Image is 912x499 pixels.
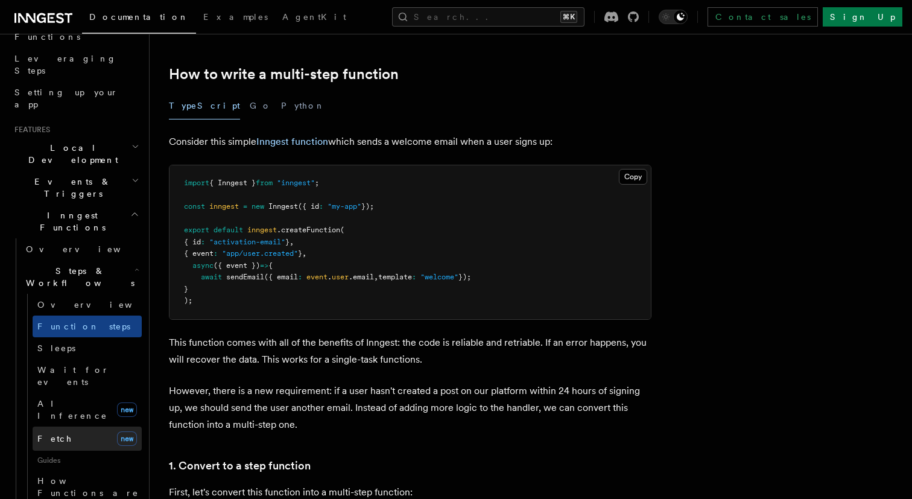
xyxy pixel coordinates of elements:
span: ({ email [264,273,298,281]
button: Copy [619,169,647,185]
span: sendEmail [226,273,264,281]
span: Guides [33,451,142,470]
button: Steps & Workflows [21,260,142,294]
span: . [328,273,332,281]
span: Function steps [37,322,130,331]
span: : [412,273,416,281]
span: , [302,249,306,258]
a: Sleeps [33,337,142,359]
span: await [201,273,222,281]
span: : [298,273,302,281]
span: Local Development [10,142,131,166]
span: event [306,273,328,281]
span: , [290,238,294,246]
p: This function comes with all of the benefits of Inngest: the code is reliable and retriable. If a... [169,334,651,368]
a: Function steps [33,316,142,337]
span: "inngest" [277,179,315,187]
button: Events & Triggers [10,171,142,205]
span: Inngest Functions [10,209,130,234]
span: Overview [26,244,150,254]
span: Steps & Workflows [21,265,135,289]
kbd: ⌘K [560,11,577,23]
span: : [214,249,218,258]
span: "app/user.created" [222,249,298,258]
span: Events & Triggers [10,176,131,200]
a: How to write a multi-step function [169,66,399,83]
span: { id [184,238,201,246]
span: new [117,402,137,417]
span: ; [315,179,319,187]
span: }); [458,273,471,281]
span: Fetch [37,434,72,443]
span: from [256,179,273,187]
span: , [374,273,378,281]
a: Overview [33,294,142,316]
a: Setting up your app [10,81,142,115]
button: Go [250,92,271,119]
a: Sign Up [823,7,902,27]
a: Examples [196,4,275,33]
span: Setting up your app [14,87,118,109]
a: AI Inferencenew [33,393,142,427]
span: "my-app" [328,202,361,211]
span: ({ id [298,202,319,211]
span: => [260,261,268,270]
span: = [243,202,247,211]
button: TypeScript [169,92,240,119]
button: Inngest Functions [10,205,142,238]
span: } [298,249,302,258]
span: "welcome" [420,273,458,281]
button: Python [281,92,325,119]
span: new [117,431,137,446]
a: 1. Convert to a step function [169,457,311,474]
span: AgentKit [282,12,346,22]
span: const [184,202,205,211]
span: export [184,226,209,234]
span: Features [10,125,50,135]
span: AI Inference [37,399,107,421]
span: } [285,238,290,246]
p: Consider this simple which sends a welcome email when a user signs up: [169,133,651,150]
span: : [201,238,205,246]
a: Contact sales [708,7,818,27]
span: { Inngest } [209,179,256,187]
button: Local Development [10,137,142,171]
span: new [252,202,264,211]
a: Leveraging Steps [10,48,142,81]
span: default [214,226,243,234]
span: user [332,273,349,281]
span: .email [349,273,374,281]
span: Leveraging Steps [14,54,116,75]
span: Sleeps [37,343,75,353]
span: Inngest [268,202,298,211]
a: Fetchnew [33,427,142,451]
a: Overview [21,238,142,260]
span: ({ event }) [214,261,260,270]
span: } [184,285,188,293]
span: inngest [247,226,277,234]
span: ( [340,226,344,234]
a: AgentKit [275,4,353,33]
button: Toggle dark mode [659,10,688,24]
span: { [268,261,273,270]
span: async [192,261,214,270]
a: Inngest function [256,136,328,147]
a: Documentation [82,4,196,34]
span: import [184,179,209,187]
button: Search...⌘K [392,7,584,27]
span: inngest [209,202,239,211]
span: Documentation [89,12,189,22]
span: "activation-email" [209,238,285,246]
span: }); [361,202,374,211]
span: Wait for events [37,365,109,387]
span: : [319,202,323,211]
a: Wait for events [33,359,142,393]
span: Overview [37,300,162,310]
span: ); [184,296,192,305]
span: Examples [203,12,268,22]
p: However, there is a new requirement: if a user hasn't created a post on our platform within 24 ho... [169,383,651,433]
span: .createFunction [277,226,340,234]
span: { event [184,249,214,258]
span: template [378,273,412,281]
